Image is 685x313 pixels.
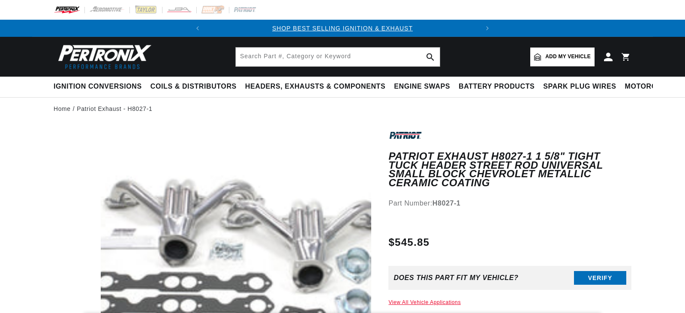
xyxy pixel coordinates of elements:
span: Spark Plug Wires [543,82,616,91]
span: Headers, Exhausts & Components [245,82,385,91]
span: Add my vehicle [545,53,591,61]
summary: Motorcycle [621,77,680,97]
slideshow-component: Translation missing: en.sections.announcements.announcement_bar [32,20,653,37]
a: Add my vehicle [530,48,595,66]
button: Translation missing: en.sections.announcements.previous_announcement [189,20,206,37]
span: Engine Swaps [394,82,450,91]
a: Patriot Exhaust - H8027-1 [77,104,152,113]
summary: Battery Products [454,77,539,97]
nav: breadcrumbs [54,104,631,113]
a: Home [54,104,71,113]
a: SHOP BEST SELLING IGNITION & EXHAUST [272,25,413,32]
a: View All Vehicle Applications [388,299,461,305]
img: Pertronix [54,42,152,72]
span: Motorcycle [625,82,676,91]
summary: Spark Plug Wires [539,77,620,97]
div: 1 of 2 [206,24,479,33]
button: Verify [574,271,626,285]
h1: Patriot Exhaust H8027-1 1 5/8" Tight Tuck Header Street Rod Universal Small Block Chevrolet Metal... [388,152,631,187]
div: Does This part fit My vehicle? [394,274,518,282]
summary: Engine Swaps [390,77,454,97]
span: Ignition Conversions [54,82,142,91]
button: Translation missing: en.sections.announcements.next_announcement [479,20,496,37]
summary: Coils & Distributors [146,77,241,97]
div: Announcement [206,24,479,33]
summary: Headers, Exhausts & Components [241,77,390,97]
span: $545.85 [388,235,430,250]
div: Part Number: [388,198,631,209]
strong: H8027-1 [433,200,461,207]
summary: Ignition Conversions [54,77,146,97]
button: search button [421,48,440,66]
input: Search Part #, Category or Keyword [236,48,440,66]
span: Coils & Distributors [150,82,237,91]
span: Battery Products [459,82,535,91]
